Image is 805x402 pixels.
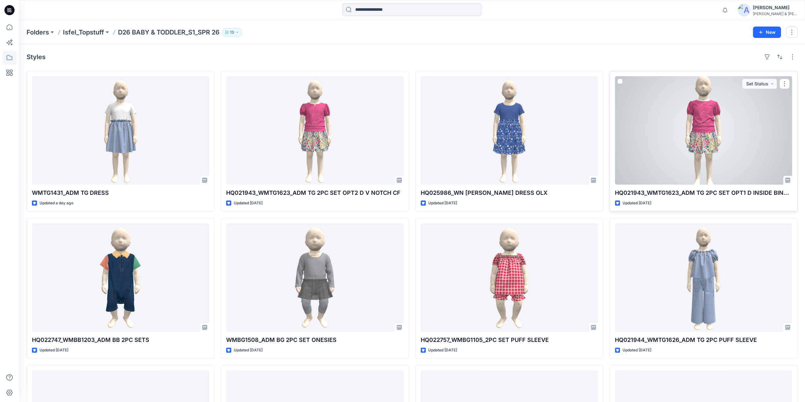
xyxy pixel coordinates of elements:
[753,4,797,11] div: [PERSON_NAME]
[32,189,209,197] p: WMTG1431_ADM TG DRESS
[753,27,781,38] button: New
[226,76,403,185] a: HQ021943_WMTG1623_ADM TG 2PC SET OPT2 D V NOTCH CF
[230,29,234,36] p: 13
[226,336,403,344] p: WMBG1508_ADM BG 2PC SET ONESIES
[738,4,750,16] img: avatar
[32,336,209,344] p: HQ022747_WMBB1203_ADM BB 2PC SETS
[615,223,792,332] a: HQ021944_WMTG1626_ADM TG 2PC PUFF SLEEVE
[222,28,242,37] button: 13
[753,11,797,16] div: [PERSON_NAME] & [PERSON_NAME]
[32,223,209,332] a: HQ022747_WMBB1203_ADM BB 2PC SETS
[27,28,49,37] a: Folders
[428,200,457,207] p: Updated [DATE]
[234,200,263,207] p: Updated [DATE]
[615,189,792,197] p: HQ021943_WMTG1623_ADM TG 2PC SET OPT1 D INSIDE BINDING
[27,53,46,61] h4: Styles
[421,223,598,332] a: HQ022757_WMBG1105_2PC SET PUFF SLEEVE
[226,189,403,197] p: HQ021943_WMTG1623_ADM TG 2PC SET OPT2 D V NOTCH CF
[622,347,651,354] p: Updated [DATE]
[421,336,598,344] p: HQ022757_WMBG1105_2PC SET PUFF SLEEVE
[32,76,209,185] a: WMTG1431_ADM TG DRESS
[421,189,598,197] p: HQ025986_WN [PERSON_NAME] DRESS OLX
[226,223,403,332] a: WMBG1508_ADM BG 2PC SET ONESIES
[234,347,263,354] p: Updated [DATE]
[615,76,792,185] a: HQ021943_WMTG1623_ADM TG 2PC SET OPT1 D INSIDE BINDING
[615,336,792,344] p: HQ021944_WMTG1626_ADM TG 2PC PUFF SLEEVE
[63,28,104,37] a: Isfel_Topstuff
[421,76,598,185] a: HQ025986_WN SS TUTU DRESS OLX
[118,28,220,37] p: D26 BABY & TODDLER_S1_SPR 26
[428,347,457,354] p: Updated [DATE]
[40,200,73,207] p: Updated a day ago
[40,347,68,354] p: Updated [DATE]
[622,200,651,207] p: Updated [DATE]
